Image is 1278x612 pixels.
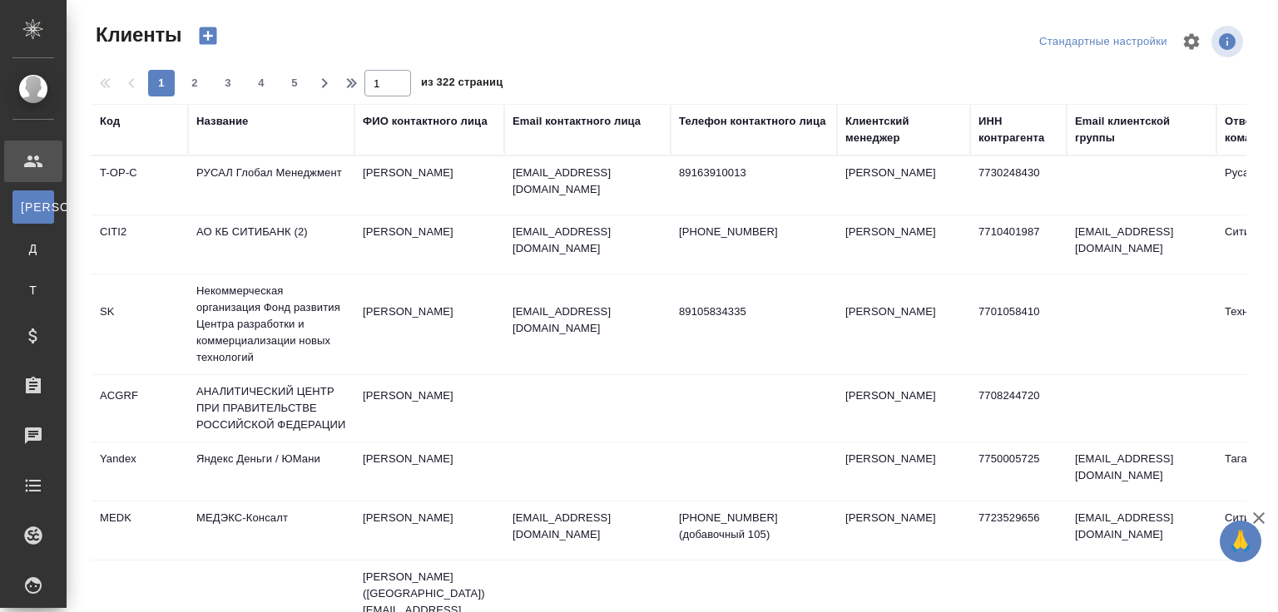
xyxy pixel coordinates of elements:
[354,379,504,437] td: [PERSON_NAME]
[188,375,354,442] td: АНАЛИТИЧЕСКИЙ ЦЕНТР ПРИ ПРАВИТЕЛЬСТВЕ РОССИЙСКОЙ ФЕДЕРАЦИИ
[215,75,241,91] span: 3
[837,501,970,560] td: [PERSON_NAME]
[513,113,641,130] div: Email контактного лица
[100,113,120,130] div: Код
[679,113,826,130] div: Телефон контактного лица
[248,75,275,91] span: 4
[970,156,1067,215] td: 7730248430
[679,224,829,240] p: [PHONE_NUMBER]
[92,215,188,274] td: CITI2
[1067,215,1216,274] td: [EMAIL_ADDRESS][DOMAIN_NAME]
[281,70,308,96] button: 5
[837,379,970,437] td: [PERSON_NAME]
[188,442,354,501] td: Яндекс Деньги / ЮМани
[970,295,1067,353] td: 7701058410
[354,156,504,215] td: [PERSON_NAME]
[181,75,208,91] span: 2
[248,70,275,96] button: 4
[421,72,503,96] span: из 322 страниц
[354,501,504,560] td: [PERSON_NAME]
[837,295,970,353] td: [PERSON_NAME]
[1220,521,1261,562] button: 🙏
[837,156,970,215] td: [PERSON_NAME]
[12,232,54,265] a: Д
[513,304,662,337] p: [EMAIL_ADDRESS][DOMAIN_NAME]
[92,442,188,501] td: Yandex
[679,510,829,543] p: [PHONE_NUMBER] (добавочный 105)
[679,304,829,320] p: 89105834335
[513,165,662,198] p: [EMAIL_ADDRESS][DOMAIN_NAME]
[513,224,662,257] p: [EMAIL_ADDRESS][DOMAIN_NAME]
[1067,442,1216,501] td: [EMAIL_ADDRESS][DOMAIN_NAME]
[1035,29,1171,55] div: split button
[196,113,248,130] div: Название
[354,215,504,274] td: [PERSON_NAME]
[679,165,829,181] p: 89163910013
[1067,501,1216,560] td: [EMAIL_ADDRESS][DOMAIN_NAME]
[363,113,488,130] div: ФИО контактного лица
[1171,22,1211,62] span: Настроить таблицу
[92,295,188,353] td: SK
[92,379,188,437] td: ACGRF
[970,379,1067,437] td: 7708244720
[978,113,1058,146] div: ИНН контрагента
[970,501,1067,560] td: 7723529656
[92,156,188,215] td: T-OP-C
[1211,26,1246,57] span: Посмотреть информацию
[21,199,46,215] span: [PERSON_NAME]
[188,156,354,215] td: РУСАЛ Глобал Менеджмент
[21,240,46,257] span: Д
[837,215,970,274] td: [PERSON_NAME]
[12,190,54,224] a: [PERSON_NAME]
[21,282,46,299] span: Т
[845,113,962,146] div: Клиентский менеджер
[188,501,354,560] td: МЕДЭКС-Консалт
[188,22,228,50] button: Создать
[1226,524,1255,559] span: 🙏
[354,295,504,353] td: [PERSON_NAME]
[837,442,970,501] td: [PERSON_NAME]
[513,510,662,543] p: [EMAIL_ADDRESS][DOMAIN_NAME]
[281,75,308,91] span: 5
[1075,113,1208,146] div: Email клиентской группы
[970,442,1067,501] td: 7750005725
[970,215,1067,274] td: 7710401987
[12,274,54,307] a: Т
[92,501,188,560] td: MEDK
[188,274,354,374] td: Некоммерческая организация Фонд развития Центра разработки и коммерциализации новых технологий
[188,215,354,274] td: АО КБ СИТИБАНК (2)
[354,442,504,501] td: [PERSON_NAME]
[215,70,241,96] button: 3
[181,70,208,96] button: 2
[92,22,181,48] span: Клиенты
